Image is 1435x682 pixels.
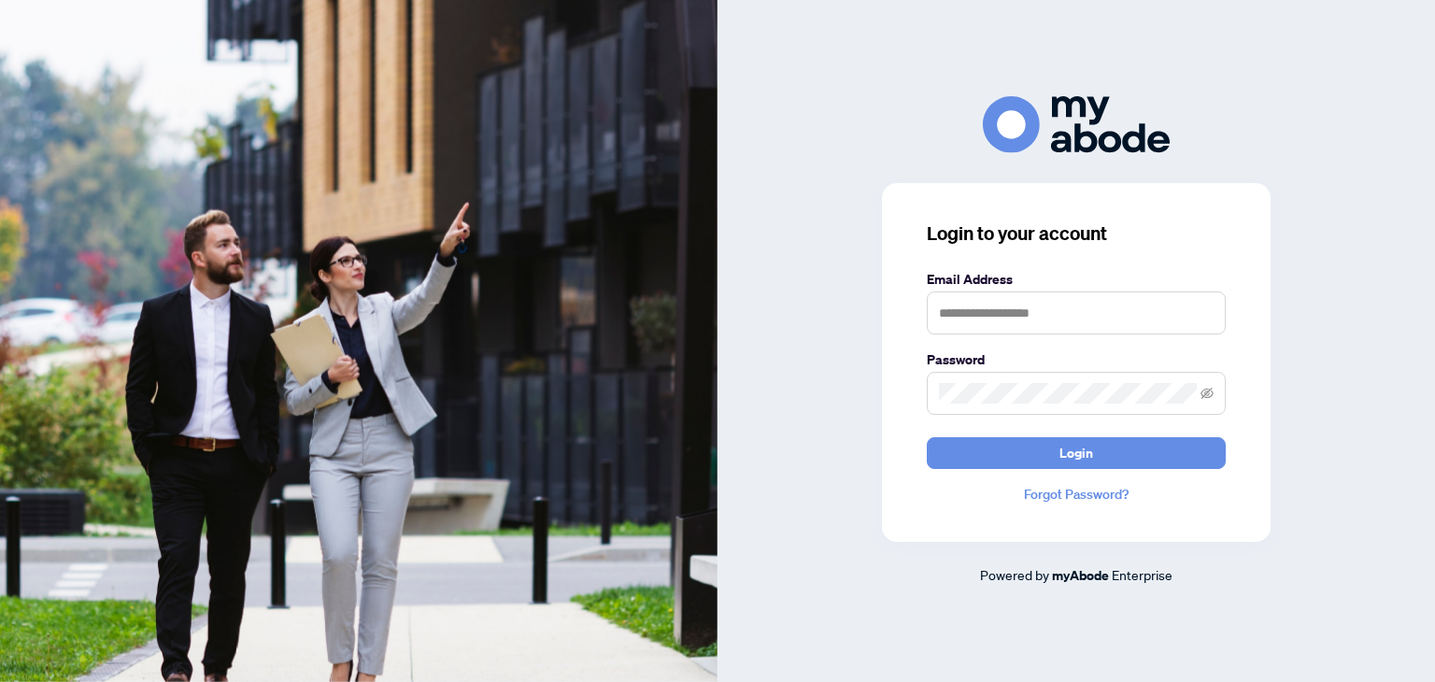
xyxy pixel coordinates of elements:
a: Forgot Password? [927,484,1226,504]
span: Powered by [980,566,1049,583]
h3: Login to your account [927,220,1226,247]
button: Login [927,437,1226,469]
span: Login [1059,438,1093,468]
span: eye-invisible [1201,387,1214,400]
a: myAbode [1052,565,1109,586]
label: Password [927,349,1226,370]
span: Enterprise [1112,566,1172,583]
img: ma-logo [983,96,1170,153]
label: Email Address [927,269,1226,290]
